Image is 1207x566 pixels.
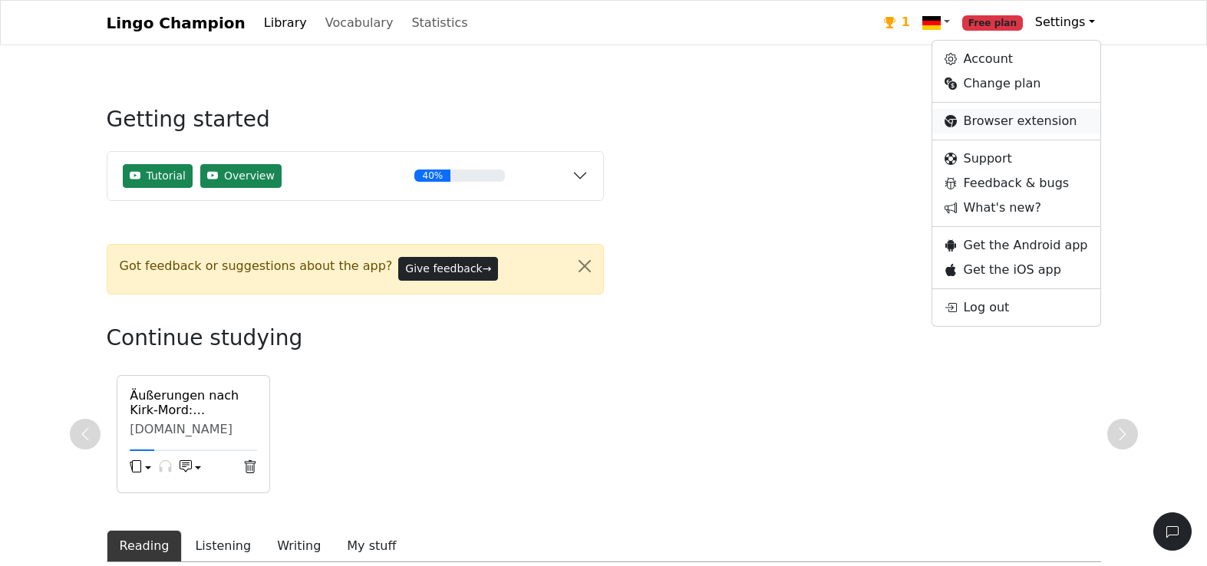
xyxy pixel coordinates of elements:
[147,168,186,184] span: Tutorial
[107,325,644,351] h3: Continue studying
[932,71,1100,96] a: Change plan
[107,107,604,145] h3: Getting started
[902,13,910,31] span: 1
[319,8,400,38] a: Vocabulary
[1029,7,1101,38] a: Settings
[932,146,1100,171] a: Support
[956,7,1029,38] a: Free plan
[264,530,334,562] button: Writing
[932,295,1100,320] a: Log out
[962,15,1023,31] span: Free plan
[932,171,1100,196] a: Feedback & bugs
[107,530,183,562] button: Reading
[932,258,1100,282] a: Get the iOS app
[224,168,275,184] span: Overview
[932,47,1100,71] a: Account
[107,8,246,38] a: Lingo Champion
[398,257,498,281] button: Give feedback→
[120,257,393,275] span: Got feedback or suggestions about the app?
[932,233,1100,258] a: Get the Android app
[334,530,409,562] button: My stuff
[258,8,313,38] a: Library
[414,169,450,182] div: 40%
[878,7,916,38] a: 1
[200,164,282,188] button: Overview
[130,422,257,437] div: [DOMAIN_NAME]
[182,530,264,562] button: Listening
[130,388,257,417] a: Äußerungen nach Kirk-Mord: [PERSON_NAME]-Show wird vorerst abgesetzt
[566,245,603,288] button: Close alert
[922,14,941,32] img: de.svg
[932,109,1100,133] a: Browser extension
[932,196,1100,220] a: What's new?
[405,8,473,38] a: Statistics
[107,152,603,200] button: TutorialOverview40%
[123,164,193,188] button: Tutorial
